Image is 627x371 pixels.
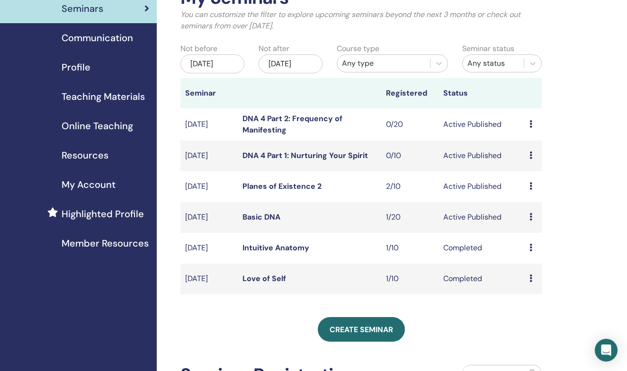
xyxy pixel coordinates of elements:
td: Active Published [439,108,525,141]
td: Active Published [439,171,525,202]
div: [DATE] [259,54,322,73]
span: Profile [62,60,90,74]
label: Not after [259,43,289,54]
span: Highlighted Profile [62,207,144,221]
td: [DATE] [180,108,238,141]
td: Active Published [439,202,525,233]
a: DNA 4 Part 2: Frequency of Manifesting [242,114,342,135]
label: Course type [337,43,379,54]
a: Create seminar [318,317,405,342]
td: Completed [439,264,525,294]
span: Teaching Materials [62,89,145,104]
td: 0/10 [381,141,439,171]
td: [DATE] [180,202,238,233]
label: Not before [180,43,217,54]
a: Intuitive Anatomy [242,243,309,253]
label: Seminar status [462,43,514,54]
td: 0/20 [381,108,439,141]
th: Registered [381,78,439,108]
span: Online Teaching [62,119,133,133]
span: Seminars [62,1,103,16]
span: Resources [62,148,108,162]
span: Create seminar [330,325,393,335]
p: You can customize the filter to explore upcoming seminars beyond the next 3 months or check out s... [180,9,542,32]
a: DNA 4 Part 1: Nurturing Your Spirit [242,150,368,160]
td: 1/20 [381,202,439,233]
span: Communication [62,31,133,45]
a: Basic DNA [242,212,280,222]
a: Planes of Existence 2 [242,181,322,191]
span: Member Resources [62,236,149,250]
td: Completed [439,233,525,264]
td: [DATE] [180,264,238,294]
div: Open Intercom Messenger [595,339,618,362]
td: 2/10 [381,171,439,202]
td: [DATE] [180,233,238,264]
td: Active Published [439,141,525,171]
td: [DATE] [180,141,238,171]
div: [DATE] [180,54,244,73]
td: [DATE] [180,171,238,202]
td: 1/10 [381,233,439,264]
div: Any status [467,58,519,69]
div: Any type [342,58,425,69]
a: Love of Self [242,274,286,283]
span: My Account [62,177,116,192]
td: 1/10 [381,264,439,294]
th: Status [439,78,525,108]
th: Seminar [180,78,238,108]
